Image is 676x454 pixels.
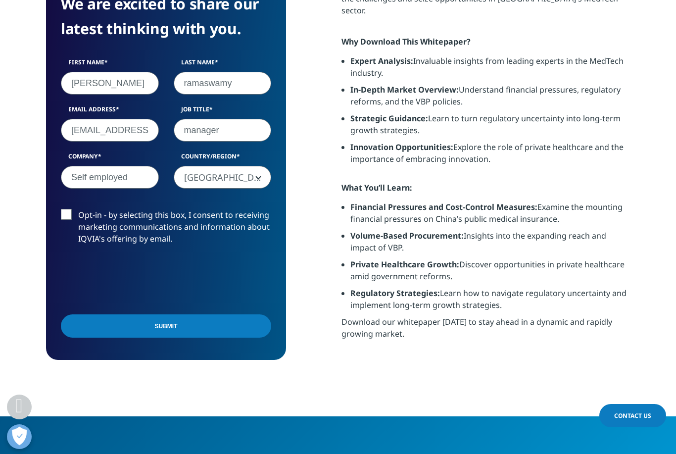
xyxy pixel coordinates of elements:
span: Finland [174,166,272,189]
span: Financial Pressures and Cost-Control Measures: [350,202,537,212]
iframe: reCAPTCHA [61,260,211,299]
label: Opt-in - by selecting this box, I consent to receiving marketing communications and information a... [61,209,271,250]
span: Explore the role of private healthcare and the importance of embracing innovation. [350,142,624,164]
input: Submit [61,314,271,338]
span: Strategic Guidance: [350,113,428,124]
strong: Why Download This Whitepaper? [341,36,471,47]
label: Country/Region [174,152,272,166]
span: Finland [174,166,271,189]
span: Insights into the expanding reach and impact of VBP. [350,230,606,253]
p: Download our whitepaper [DATE] to stay ahead in a dynamic and rapidly growing market. [341,316,630,347]
label: Last Name [174,58,272,72]
span: In-Depth Market Overview: [350,84,459,95]
span: Contact Us [614,411,651,420]
span: Learn how to navigate regulatory uncertainty and implement long-term growth strategies. [350,288,627,310]
span: Understand financial pressures, regulatory reforms, and the VBP policies. [350,84,621,107]
span: Expert Analysis: [350,55,413,66]
strong: What You’ll Learn: [341,182,412,193]
span: Learn to turn regulatory uncertainty into long-term growth strategies. [350,113,621,136]
label: First Name [61,58,159,72]
label: Company [61,152,159,166]
label: Job Title [174,105,272,119]
label: Email Address [61,105,159,119]
span: Invaluable insights from leading experts in the MedTech industry. [350,55,624,78]
a: Contact Us [599,404,666,427]
span: Volume-Based Procurement: [350,230,464,241]
span: Discover opportunities in private healthcare amid government reforms. [350,259,625,282]
span: Examine the mounting financial pressures on China’s public medical insurance. [350,202,623,224]
span: Regulatory Strategies: [350,288,440,299]
span: Private Healthcare Growth: [350,259,459,270]
span: Innovation Opportunities: [350,142,453,152]
button: Open Preferences [7,424,32,449]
